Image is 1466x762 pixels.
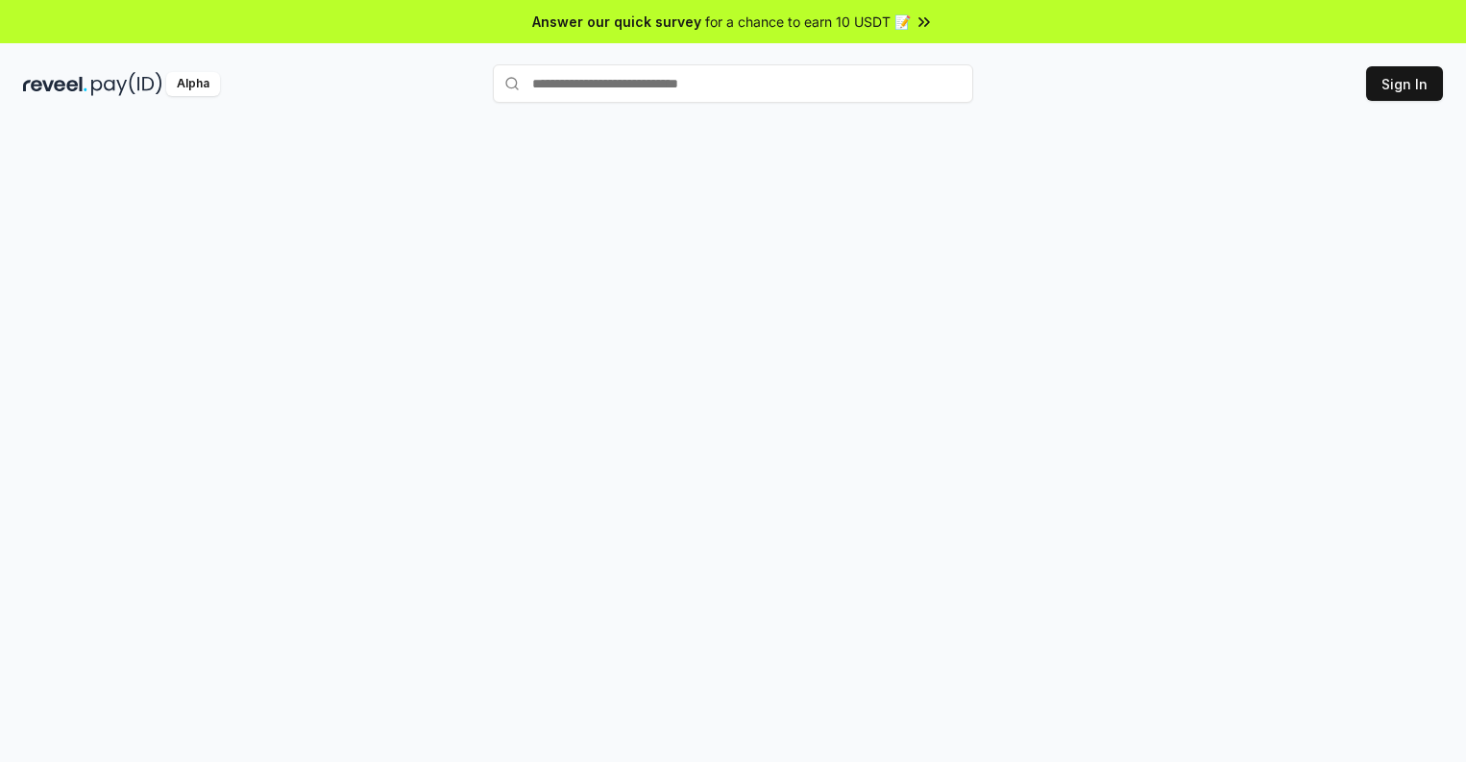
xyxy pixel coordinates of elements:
[166,72,220,96] div: Alpha
[91,72,162,96] img: pay_id
[1366,66,1443,101] button: Sign In
[705,12,911,32] span: for a chance to earn 10 USDT 📝
[532,12,701,32] span: Answer our quick survey
[23,72,87,96] img: reveel_dark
